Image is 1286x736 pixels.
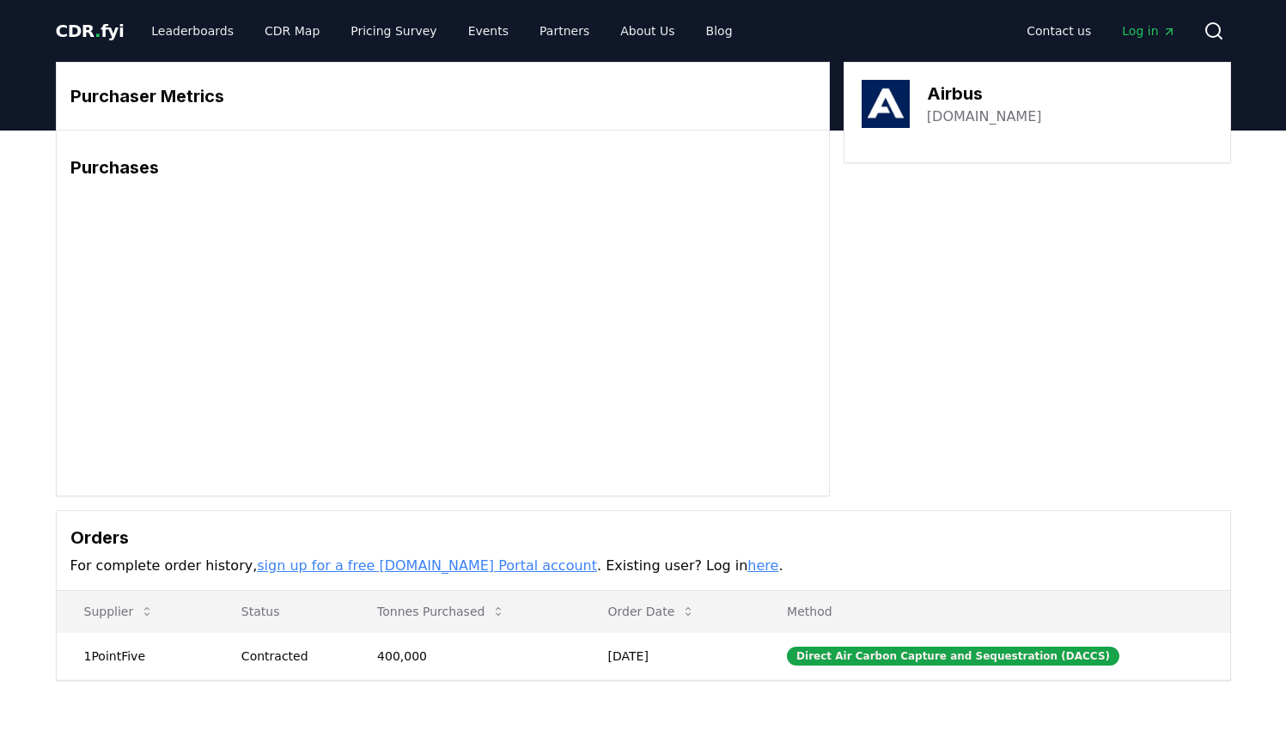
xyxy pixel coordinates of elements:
[692,15,747,46] a: Blog
[251,15,333,46] a: CDR Map
[57,632,214,679] td: 1PointFive
[56,19,125,43] a: CDR.fyi
[773,603,1216,620] p: Method
[137,15,746,46] nav: Main
[137,15,247,46] a: Leaderboards
[257,557,597,574] a: sign up for a free [DOMAIN_NAME] Portal account
[581,632,760,679] td: [DATE]
[594,594,710,629] button: Order Date
[70,594,168,629] button: Supplier
[862,80,910,128] img: Airbus-logo
[94,21,101,41] span: .
[363,594,519,629] button: Tonnes Purchased
[927,81,1042,106] h3: Airbus
[56,21,125,41] span: CDR fyi
[454,15,522,46] a: Events
[606,15,688,46] a: About Us
[337,15,450,46] a: Pricing Survey
[1108,15,1189,46] a: Log in
[1122,22,1175,40] span: Log in
[70,556,1216,576] p: For complete order history, . Existing user? Log in .
[70,83,815,109] h3: Purchaser Metrics
[747,557,778,574] a: here
[70,155,815,180] h3: Purchases
[927,106,1042,127] a: [DOMAIN_NAME]
[70,525,1216,550] h3: Orders
[350,632,580,679] td: 400,000
[241,648,336,665] div: Contracted
[228,603,336,620] p: Status
[1013,15,1189,46] nav: Main
[526,15,603,46] a: Partners
[1013,15,1105,46] a: Contact us
[787,647,1119,666] div: Direct Air Carbon Capture and Sequestration (DACCS)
